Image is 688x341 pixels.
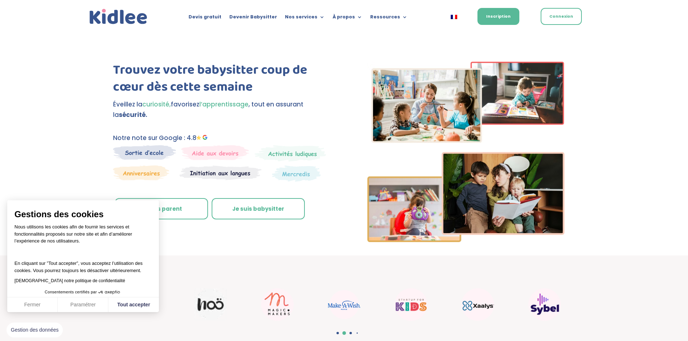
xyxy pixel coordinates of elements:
a: [DEMOGRAPHIC_DATA] notre politique de confidentialité [14,278,125,283]
h1: Trouvez votre babysitter coup de cœur dès cette semaine [113,62,332,99]
img: Sortie decole [113,145,176,160]
span: Go to slide 4 [356,332,358,333]
span: Go to slide 3 [349,332,352,335]
a: Devenir Babysitter [229,14,277,22]
p: Éveillez la favorisez , tout en assurant la [113,99,332,120]
img: Atelier thematique [179,165,261,180]
strong: sécurité. [119,110,147,119]
img: Sybel [528,288,561,321]
div: 12 / 22 [247,285,308,324]
span: Go to slide 2 [342,331,346,335]
a: Ressources [370,14,407,22]
button: Paramétrer [58,297,108,312]
div: 11 / 22 [180,285,241,324]
a: Connexion [541,8,582,25]
img: Make a wish [328,290,360,319]
img: Noo [194,289,227,321]
p: Nous utilisons les cookies afin de fournir les services et fonctionnalités proposés sur notre sit... [14,223,152,249]
span: Go to slide 1 [336,332,339,335]
img: Magic makers [261,288,294,321]
svg: Axeptio [98,281,120,303]
span: curiosité, [142,100,171,109]
img: Xaalys [462,288,494,321]
button: Gestion des données [7,323,63,338]
a: À propos [333,14,362,22]
a: Nos services [285,14,325,22]
img: startup for kids [395,288,427,321]
div: 16 / 22 [514,285,575,324]
div: 14 / 22 [380,285,442,324]
div: 13 / 22 [313,287,375,323]
a: Kidlee Logo [88,7,149,26]
span: Gestion des données [11,327,59,333]
img: weekends [181,145,249,160]
p: En cliquant sur ”Tout accepter”, vous acceptez l’utilisation des cookies. Vous pourrez toujours l... [14,253,152,274]
a: Je suis babysitter [212,198,305,220]
img: Anniversaire [113,165,169,180]
span: l’apprentissage [199,100,248,109]
img: Mercredi [255,145,326,162]
picture: Imgs-2 [367,236,564,244]
span: Consentements certifiés par [45,290,97,294]
button: Tout accepter [108,297,159,312]
img: Thematique [272,165,321,182]
p: Notre note sur Google : 4.8 [113,133,332,143]
button: Consentements certifiés par [41,288,125,297]
a: Devis gratuit [189,14,221,22]
a: Je suis parent [115,198,208,220]
span: Gestions des cookies [14,209,152,220]
div: 15 / 22 [447,285,509,324]
button: Fermer [7,297,58,312]
a: Inscription [477,8,519,25]
img: logo_kidlee_bleu [88,7,149,26]
img: Français [451,15,457,19]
